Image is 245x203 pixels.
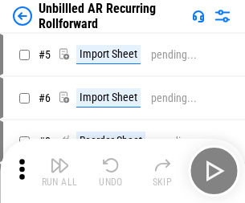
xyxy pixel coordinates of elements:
[13,6,32,26] img: Back
[213,6,232,26] img: Settings menu
[151,92,197,104] div: pending...
[39,91,51,104] span: # 6
[39,135,51,148] span: # 8
[192,10,205,22] img: Support
[39,48,51,61] span: # 5
[76,132,145,151] div: Reorder Sheet
[39,1,186,31] div: Unbillled AR Recurring Rollforward
[76,45,141,64] div: Import Sheet
[76,88,141,108] div: Import Sheet
[156,136,202,148] div: pending...
[151,49,197,61] div: pending...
